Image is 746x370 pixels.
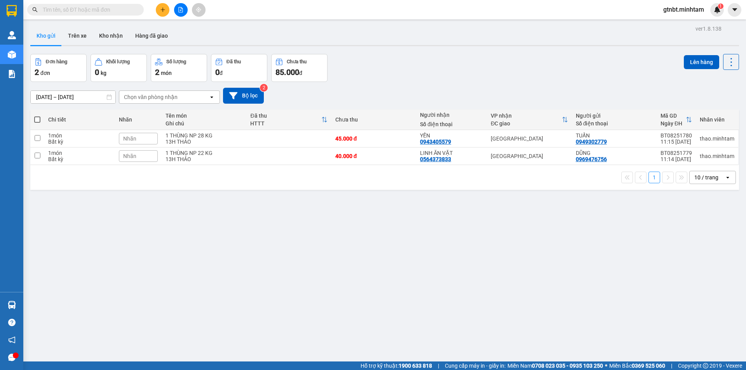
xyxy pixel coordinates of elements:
div: Đã thu [227,59,241,64]
div: Bất kỳ [48,139,111,145]
div: 11:14 [DATE] [661,156,692,162]
sup: 2 [260,84,268,92]
div: 10 / trang [694,174,718,181]
button: Bộ lọc [223,88,264,104]
div: 0943405579 [420,139,451,145]
strong: 0708 023 035 - 0935 103 250 [532,363,603,369]
span: gtnbt.minhtam [657,5,710,14]
button: Khối lượng0kg [91,54,147,82]
sup: 1 [718,3,723,9]
span: ⚪️ [605,364,607,367]
span: 1 [719,3,722,9]
button: Kho gửi [30,26,62,45]
span: notification [8,336,16,344]
button: caret-down [728,3,741,17]
div: 0564373833 [420,156,451,162]
div: 13H THẢO [166,156,242,162]
div: ĐC giao [491,120,562,127]
th: Toggle SortBy [246,109,331,130]
span: message [8,354,16,361]
div: 1 món [48,150,111,156]
div: 0949302779 [576,139,607,145]
span: plus [160,7,166,12]
div: LINH ĂN VẶT [420,150,483,156]
div: 1 THÙNG NP 28 KG [166,132,242,139]
span: 0 [215,68,220,77]
img: icon-new-feature [714,6,721,13]
div: [GEOGRAPHIC_DATA] [491,153,568,159]
strong: 0369 525 060 [632,363,665,369]
div: 1 món [48,132,111,139]
div: 11:15 [DATE] [661,139,692,145]
div: 1 THÙNG NP 22 KG [166,150,242,156]
span: Cung cấp máy in - giấy in: [445,361,505,370]
img: logo-vxr [7,5,17,17]
input: Select a date range. [31,91,115,103]
span: đ [299,70,302,76]
span: 2 [35,68,39,77]
div: Đã thu [250,113,321,119]
span: món [161,70,172,76]
span: | [671,361,672,370]
span: 2 [155,68,159,77]
button: Lên hàng [684,55,719,69]
div: VP nhận [491,113,562,119]
div: Bất kỳ [48,156,111,162]
div: BT08251780 [661,132,692,139]
img: warehouse-icon [8,31,16,39]
div: 40.000 đ [335,153,412,159]
div: Nhân viên [700,116,734,123]
span: search [32,7,38,12]
div: Chưa thu [287,59,307,64]
strong: 1900 633 818 [399,363,432,369]
span: file-add [178,7,183,12]
button: aim [192,3,206,17]
button: 1 [648,172,660,183]
span: đơn [40,70,50,76]
span: 85.000 [275,68,299,77]
div: 13H THẢO [166,139,242,145]
button: file-add [174,3,188,17]
div: Ghi chú [166,120,242,127]
div: [GEOGRAPHIC_DATA] [491,135,568,142]
span: Nhãn [123,153,136,159]
div: thao.minhtam [700,153,734,159]
button: Chưa thu85.000đ [271,54,328,82]
span: question-circle [8,319,16,326]
input: Tìm tên, số ĐT hoặc mã đơn [43,5,134,14]
div: HTTT [250,120,321,127]
div: Chọn văn phòng nhận [124,93,178,101]
div: Người nhận [420,112,483,118]
div: Số điện thoại [420,121,483,127]
button: Hàng đã giao [129,26,174,45]
svg: open [209,94,215,100]
div: thao.minhtam [700,135,734,142]
div: BT08251779 [661,150,692,156]
div: Mã GD [661,113,686,119]
span: | [438,361,439,370]
div: Chi tiết [48,116,111,123]
div: 45.000 đ [335,135,412,142]
div: Tên món [166,113,242,119]
img: warehouse-icon [8,301,16,309]
svg: open [725,174,731,181]
span: Nhãn [123,135,136,142]
button: Đơn hàng2đơn [30,54,87,82]
button: Đã thu0đ [211,54,267,82]
span: Miền Nam [507,361,603,370]
button: Kho nhận [93,26,129,45]
span: caret-down [731,6,738,13]
span: đ [220,70,223,76]
th: Toggle SortBy [487,109,572,130]
div: Đơn hàng [46,59,67,64]
button: Số lượng2món [151,54,207,82]
div: Người gửi [576,113,653,119]
span: 0 [95,68,99,77]
div: Chưa thu [335,116,412,123]
div: ver 1.8.138 [695,24,722,33]
div: Ngày ĐH [661,120,686,127]
button: plus [156,3,169,17]
div: DŨNG [576,150,653,156]
div: TUẤN [576,132,653,139]
img: solution-icon [8,70,16,78]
